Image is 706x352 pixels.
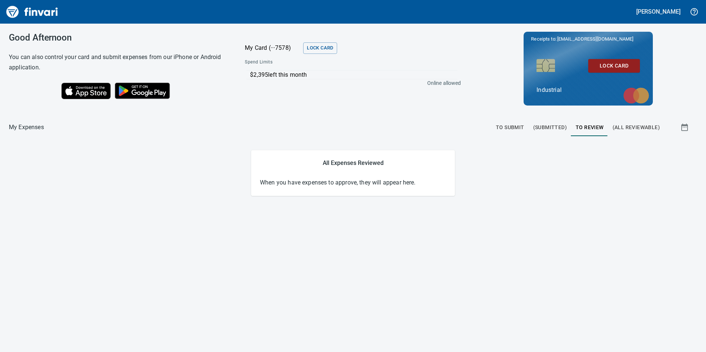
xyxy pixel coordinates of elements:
[576,123,604,132] span: To Review
[533,123,567,132] span: (Submitted)
[260,178,446,187] p: When you have expenses to approve, they will appear here.
[61,83,111,99] img: Download on the App Store
[260,159,446,167] h5: All Expenses Reviewed
[250,70,457,79] p: $2,395 left this month
[4,3,60,21] img: Finvari
[9,32,226,43] h3: Good Afternoon
[674,118,697,136] button: Show transactions within a particular date range
[9,52,226,73] h6: You can also control your card and submit expenses from our iPhone or Android application.
[496,123,524,132] span: To Submit
[531,35,645,43] p: Receipts to:
[620,84,653,107] img: mastercard.svg
[636,8,681,15] h5: [PERSON_NAME]
[613,123,660,132] span: (All Reviewable)
[594,61,634,70] span: Lock Card
[245,59,366,66] span: Spend Limits
[556,35,634,42] span: [EMAIL_ADDRESS][DOMAIN_NAME]
[303,42,337,54] button: Lock Card
[307,44,333,52] span: Lock Card
[9,123,44,132] p: My Expenses
[537,86,640,94] p: Industrial
[245,44,300,52] p: My Card (···7578)
[634,6,682,17] button: [PERSON_NAME]
[239,79,461,87] p: Online allowed
[9,123,44,132] nav: breadcrumb
[111,79,174,103] img: Get it on Google Play
[588,59,640,73] button: Lock Card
